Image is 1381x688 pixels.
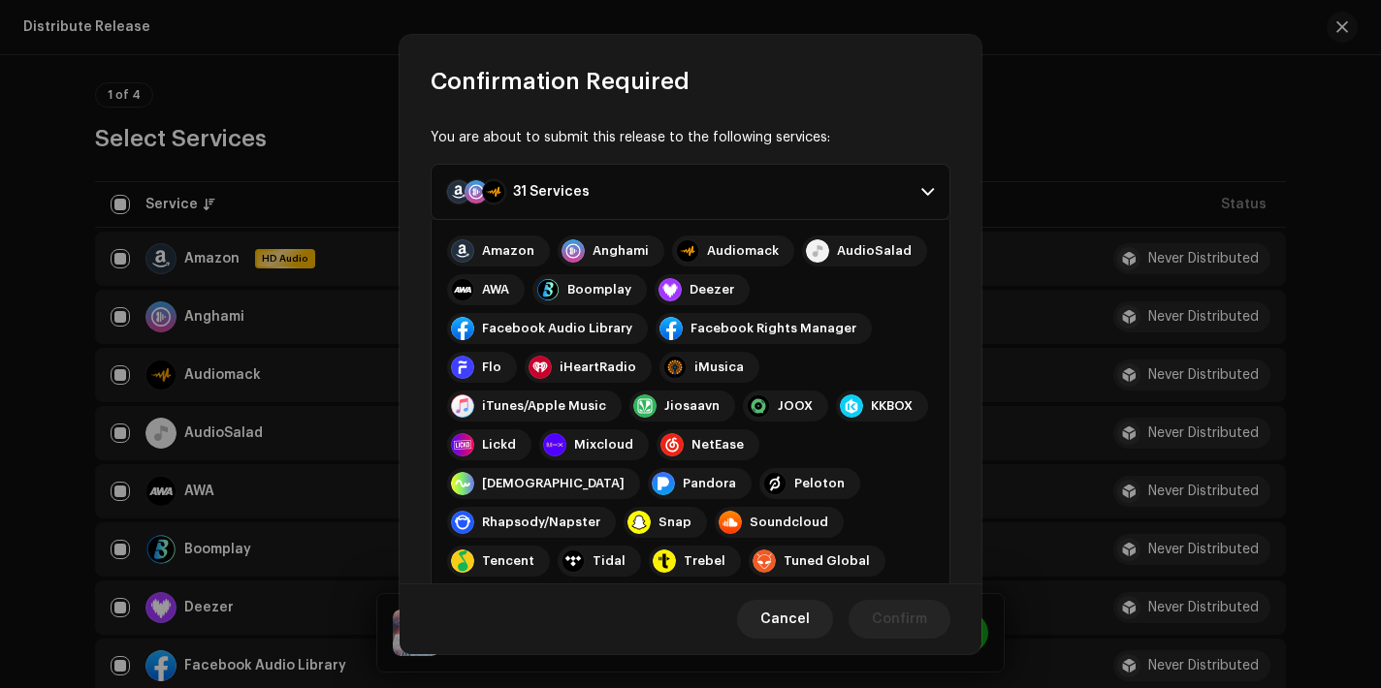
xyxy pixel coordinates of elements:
[784,553,870,569] div: Tuned Global
[760,600,810,639] span: Cancel
[482,282,509,297] div: AWA
[691,437,744,453] div: NetEase
[694,360,744,375] div: iMusica
[482,360,501,375] div: Flo
[482,476,625,491] div: [DEMOGRAPHIC_DATA]
[567,282,631,297] div: Boomplay
[750,515,828,530] div: Soundcloud
[683,476,736,491] div: Pandora
[482,398,606,414] div: iTunes/Apple Music
[690,321,856,336] div: Facebook Rights Manager
[684,553,725,569] div: Trebel
[593,553,626,569] div: Tidal
[482,515,600,530] div: Rhapsody/Napster
[431,128,950,148] div: You are about to submit this release to the following services:
[658,515,691,530] div: Snap
[513,184,590,200] div: 31 Services
[872,600,927,639] span: Confirm
[737,600,833,639] button: Cancel
[707,243,779,259] div: Audiomack
[849,600,950,639] button: Confirm
[871,398,913,414] div: KKBOX
[778,398,813,414] div: JOOX
[837,243,912,259] div: AudioSalad
[593,243,649,259] div: Anghami
[482,321,632,336] div: Facebook Audio Library
[482,437,516,453] div: Lickd
[794,476,845,491] div: Peloton
[431,164,950,220] p-accordion-header: 31 Services
[690,282,734,297] div: Deezer
[574,437,633,453] div: Mixcloud
[431,66,690,97] span: Confirmation Required
[482,553,534,569] div: Tencent
[482,243,534,259] div: Amazon
[560,360,636,375] div: iHeartRadio
[431,220,950,632] p-accordion-content: 31 Services
[664,398,720,414] div: Jiosaavn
